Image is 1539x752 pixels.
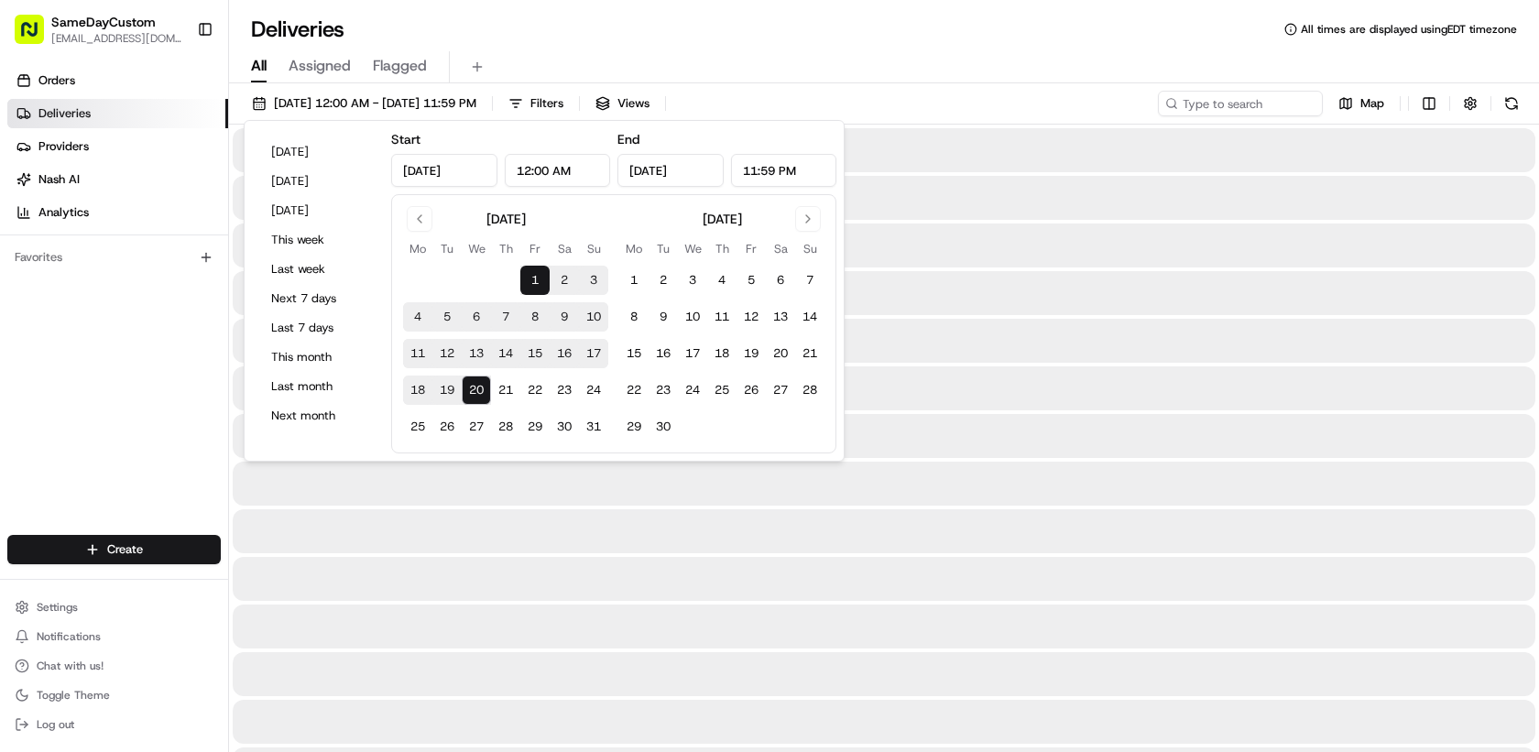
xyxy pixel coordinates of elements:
[1499,91,1524,116] button: Refresh
[462,376,491,405] button: 20
[251,15,344,44] h1: Deliveries
[579,376,608,405] button: 24
[617,131,639,147] label: End
[263,256,373,282] button: Last week
[530,95,563,112] span: Filters
[1158,91,1323,116] input: Type to search
[263,139,373,165] button: [DATE]
[795,266,824,295] button: 7
[51,31,182,46] span: [EMAIL_ADDRESS][DOMAIN_NAME]
[486,210,526,228] div: [DATE]
[173,409,294,428] span: API Documentation
[263,169,373,194] button: [DATE]
[707,239,737,258] th: Thursday
[520,302,550,332] button: 8
[244,91,485,116] button: [DATE] 12:00 AM - [DATE] 11:59 PM
[737,339,766,368] button: 19
[11,402,147,435] a: 📗Knowledge Base
[155,411,169,426] div: 💻
[649,376,678,405] button: 23
[7,165,228,194] a: Nash AI
[263,227,373,253] button: This week
[678,376,707,405] button: 24
[37,409,140,428] span: Knowledge Base
[795,302,824,332] button: 14
[7,99,228,128] a: Deliveries
[766,376,795,405] button: 27
[38,105,91,122] span: Deliveries
[156,284,162,299] span: •
[649,339,678,368] button: 16
[1360,95,1384,112] span: Map
[403,239,432,258] th: Monday
[617,154,724,187] input: Date
[737,239,766,258] th: Friday
[707,376,737,405] button: 25
[373,55,427,77] span: Flagged
[737,302,766,332] button: 12
[619,302,649,332] button: 8
[403,339,432,368] button: 11
[38,171,80,188] span: Nash AI
[505,154,611,187] input: Time
[166,284,203,299] span: [DATE]
[37,688,110,703] span: Toggle Theme
[520,239,550,258] th: Friday
[7,712,221,737] button: Log out
[520,376,550,405] button: 22
[38,204,89,221] span: Analytics
[263,344,373,370] button: This month
[707,266,737,295] button: 4
[491,412,520,441] button: 28
[491,376,520,405] button: 21
[18,238,123,253] div: Past conversations
[550,266,579,295] button: 2
[263,198,373,223] button: [DATE]
[520,412,550,441] button: 29
[263,374,373,399] button: Last month
[7,198,228,227] a: Analytics
[550,302,579,332] button: 9
[579,239,608,258] th: Sunday
[57,284,152,299] span: SameDayCustom
[550,376,579,405] button: 23
[491,302,520,332] button: 7
[37,629,101,644] span: Notifications
[703,210,742,228] div: [DATE]
[619,239,649,258] th: Monday
[57,333,134,348] span: Regen Pajulas
[7,535,221,564] button: Create
[795,376,824,405] button: 28
[274,95,476,112] span: [DATE] 12:00 AM - [DATE] 11:59 PM
[462,302,491,332] button: 6
[391,131,420,147] label: Start
[649,239,678,258] th: Tuesday
[182,454,222,468] span: Pylon
[619,266,649,295] button: 1
[7,624,221,649] button: Notifications
[7,66,228,95] a: Orders
[619,376,649,405] button: 22
[284,234,333,256] button: See all
[37,659,104,673] span: Chat with us!
[18,267,48,296] img: SameDayCustom
[766,239,795,258] th: Saturday
[7,594,221,620] button: Settings
[7,682,221,708] button: Toggle Theme
[147,333,185,348] span: [DATE]
[678,266,707,295] button: 3
[678,239,707,258] th: Wednesday
[795,239,824,258] th: Sunday
[766,266,795,295] button: 6
[432,339,462,368] button: 12
[289,55,351,77] span: Assigned
[491,339,520,368] button: 14
[432,302,462,332] button: 5
[251,55,267,77] span: All
[391,154,497,187] input: Date
[587,91,658,116] button: Views
[18,316,48,345] img: Regen Pajulas
[129,453,222,468] a: Powered byPylon
[550,412,579,441] button: 30
[462,412,491,441] button: 27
